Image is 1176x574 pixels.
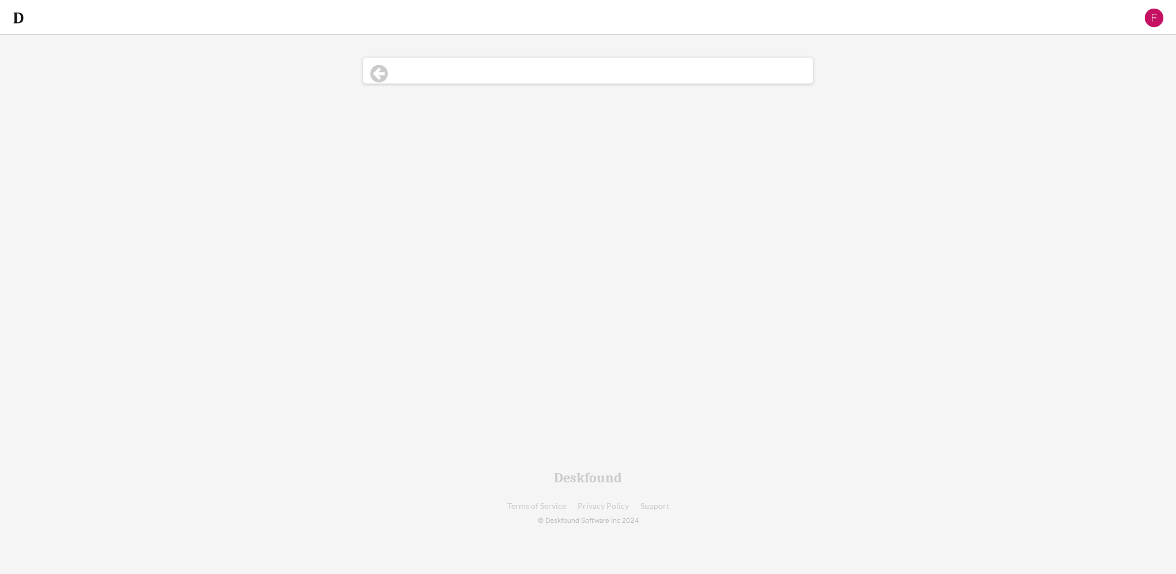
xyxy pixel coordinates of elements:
[554,471,622,485] div: Deskfound
[507,502,566,511] a: Terms of Service
[640,502,669,511] a: Support
[578,502,629,511] a: Privacy Policy
[1144,7,1164,28] img: F.png
[12,11,25,25] img: d-whitebg.png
